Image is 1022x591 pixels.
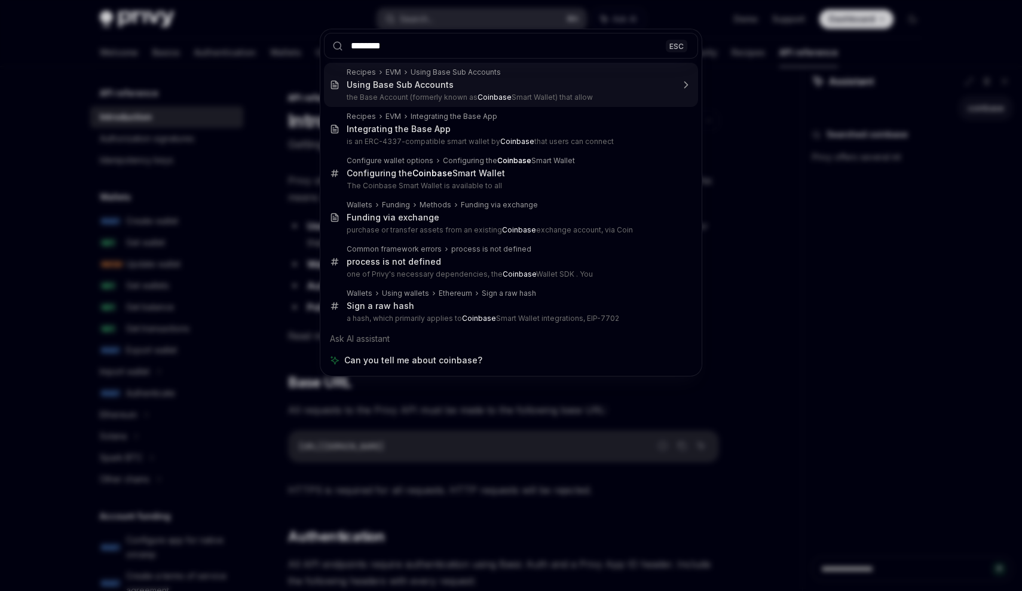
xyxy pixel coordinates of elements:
[411,112,497,121] div: Integrating the Base App
[666,39,687,52] div: ESC
[347,244,442,254] div: Common framework errors
[497,156,531,165] b: Coinbase
[347,200,372,210] div: Wallets
[347,112,376,121] div: Recipes
[461,200,538,210] div: Funding via exchange
[344,354,482,366] span: Can you tell me about coinbase?
[347,270,673,279] p: one of Privy's necessary dependencies, the Wallet SDK . You
[412,168,452,178] b: Coinbase
[439,289,472,298] div: Ethereum
[347,289,372,298] div: Wallets
[347,181,673,191] p: The Coinbase Smart Wallet is available to all
[482,289,536,298] div: Sign a raw hash
[500,137,534,146] b: Coinbase
[347,168,505,179] div: Configuring the Smart Wallet
[347,314,673,323] p: a hash, which primarily applies to Smart Wallet integrations, EIP-7702
[502,225,536,234] b: Coinbase
[347,124,451,134] div: Integrating the Base App
[347,79,454,90] div: Using Base Sub Accounts
[503,270,536,278] b: Coinbase
[451,244,531,254] div: process is not defined
[347,225,673,235] p: purchase or transfer assets from an existing exchange account, via Coin
[385,112,401,121] div: EVM
[382,200,410,210] div: Funding
[462,314,496,323] b: Coinbase
[324,328,698,350] div: Ask AI assistant
[382,289,429,298] div: Using wallets
[347,301,414,311] div: Sign a raw hash
[347,256,441,267] div: process is not defined
[347,68,376,77] div: Recipes
[420,200,451,210] div: Methods
[347,212,439,223] div: Funding via exchange
[385,68,401,77] div: EVM
[347,156,433,166] div: Configure wallet options
[478,93,512,102] b: Coinbase
[443,156,575,166] div: Configuring the Smart Wallet
[347,137,673,146] p: is an ERC-4337-compatible smart wallet by that users can connect
[347,93,673,102] p: the Base Account (formerly known as Smart Wallet) that allow
[411,68,501,77] div: Using Base Sub Accounts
